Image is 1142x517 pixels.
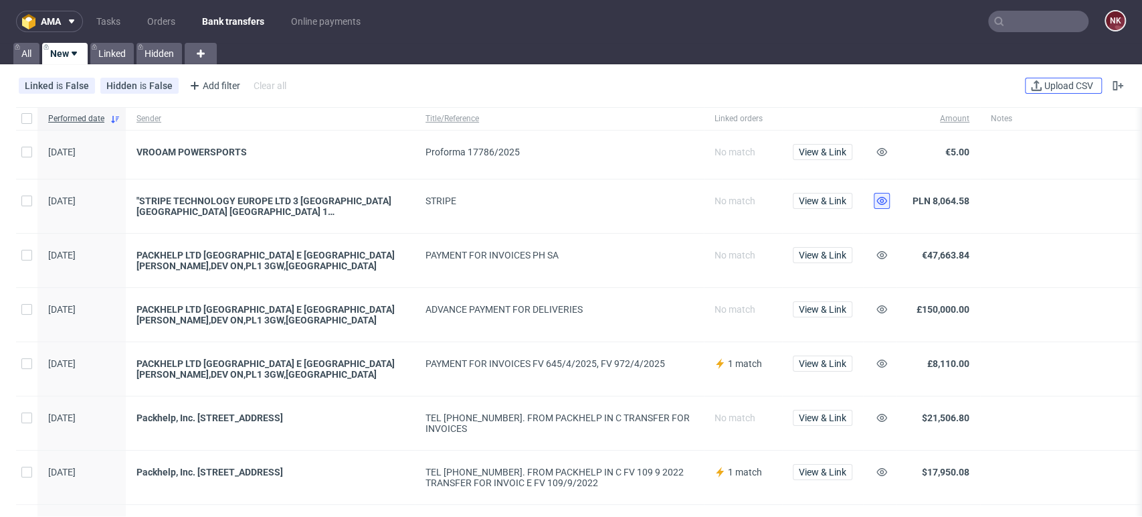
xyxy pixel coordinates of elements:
span: View & Link [799,305,846,314]
span: Hidden [106,80,140,91]
span: No match [715,413,755,423]
button: View & Link [793,144,852,160]
div: Proforma 17786/2025 [425,147,693,157]
a: Linked [90,43,134,64]
div: Clear all [251,76,289,95]
a: View & Link [793,250,852,261]
span: Sender [136,113,404,125]
span: £8,110.00 [927,358,969,369]
span: No match [715,147,755,157]
span: Linked orders [715,113,771,125]
span: View & Link [799,413,846,423]
div: TEL [PHONE_NUMBER]. FROM PACKHELP IN C TRANSFER FOR INVOICES [425,413,693,434]
a: View & Link [793,467,852,477]
span: View & Link [799,196,846,206]
a: VROOAM POWERSPORTS [136,147,404,157]
a: View & Link [793,358,852,369]
a: Tasks [88,11,128,32]
span: [DATE] [48,196,76,206]
a: PACKHELP LTD [GEOGRAPHIC_DATA] E [GEOGRAPHIC_DATA][PERSON_NAME],DEV ON,PL1 3GW,[GEOGRAPHIC_DATA] [136,358,404,380]
span: PLN 8,064.58 [913,196,969,206]
span: [DATE] [48,250,76,261]
a: PACKHELP LTD [GEOGRAPHIC_DATA] E [GEOGRAPHIC_DATA][PERSON_NAME],DEV ON,PL1 3GW,[GEOGRAPHIC_DATA] [136,304,404,325]
button: View & Link [793,301,852,317]
span: €47,663.84 [922,250,969,261]
img: logo [22,14,41,29]
a: Orders [139,11,183,32]
div: STRIPE [425,196,693,206]
div: PAYMENT FOR INVOICES FV 645/4/2025, FV 972/4/2025 [425,358,693,369]
a: Packhelp, Inc. [STREET_ADDRESS] [136,467,404,477]
div: False [149,80,173,91]
button: View & Link [793,193,852,209]
a: View & Link [793,147,852,157]
span: is [56,80,66,91]
span: [DATE] [48,304,76,315]
span: [DATE] [48,467,76,477]
a: Online payments [283,11,369,32]
span: [DATE] [48,358,76,369]
a: All [13,43,39,64]
a: View & Link [793,304,852,315]
div: TEL [PHONE_NUMBER]. FROM PACKHELP IN C FV 109 9 2022 TRANSFER FOR INVOIC E FV 109/9/2022 [425,467,693,488]
span: View & Link [799,467,846,477]
span: View & Link [799,147,846,157]
span: Upload CSV [1042,81,1096,90]
span: Linked [25,80,56,91]
span: $21,506.80 [922,413,969,423]
span: ama [41,17,61,26]
button: View & Link [793,356,852,372]
span: View & Link [799,250,846,260]
span: View & Link [799,359,846,368]
a: New [42,43,88,64]
span: $17,950.08 [922,467,969,477]
button: View & Link [793,464,852,480]
a: Hidden [136,43,182,64]
figcaption: NK [1106,11,1125,30]
div: ADVANCE PAYMENT FOR DELIVERIES [425,304,693,315]
button: View & Link [793,247,852,263]
span: is [140,80,149,91]
span: No match [715,250,755,261]
a: Packhelp, Inc. [STREET_ADDRESS] [136,413,404,423]
span: [DATE] [48,413,76,423]
a: PACKHELP LTD [GEOGRAPHIC_DATA] E [GEOGRAPHIC_DATA][PERSON_NAME],DEV ON,PL1 3GW,[GEOGRAPHIC_DATA] [136,250,404,271]
span: No match [715,304,755,315]
span: Performed date [48,113,104,125]
span: Title/Reference [425,113,693,125]
span: £150,000.00 [917,304,969,315]
button: ama [16,11,83,32]
button: View & Link [793,410,852,426]
span: Amount [907,113,969,125]
a: View & Link [793,196,852,206]
span: 1 match [728,358,762,369]
a: Bank transfers [194,11,272,32]
div: False [66,80,89,91]
span: 1 match [728,467,762,477]
span: €5.00 [945,147,969,157]
div: PAYMENT FOR INVOICES PH SA [425,250,693,261]
a: View & Link [793,413,852,423]
button: Upload CSV [1025,78,1102,94]
div: Add filter [184,75,243,96]
span: No match [715,196,755,206]
a: "STRIPE TECHNOLOGY EUROPE LTD 3 [GEOGRAPHIC_DATA] [GEOGRAPHIC_DATA] [GEOGRAPHIC_DATA] 1 [GEOGRAPH... [136,196,404,217]
span: [DATE] [48,147,76,157]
